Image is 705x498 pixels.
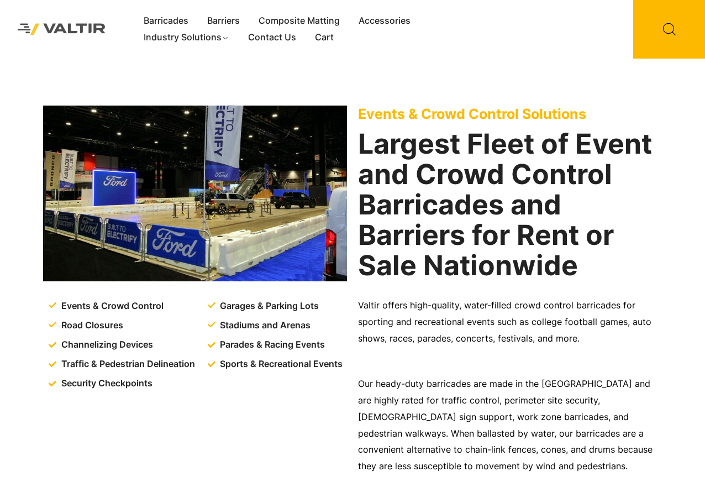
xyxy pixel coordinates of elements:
[358,297,662,347] p: Valtir offers high-quality, water-filled crowd control barricades for sporting and recreational e...
[134,29,239,46] a: Industry Solutions
[59,375,152,392] span: Security Checkpoints
[8,14,115,45] img: Valtir Rentals
[59,356,195,373] span: Traffic & Pedestrian Delineation
[59,337,153,353] span: Channelizing Devices
[358,106,662,122] p: Events & Crowd Control Solutions
[217,317,311,334] span: Stadiums and Arenas
[349,13,420,29] a: Accessories
[249,13,349,29] a: Composite Matting
[217,337,325,353] span: Parades & Racing Events
[59,317,123,334] span: Road Closures
[358,376,662,475] p: Our heady-duty barricades are made in the [GEOGRAPHIC_DATA] and are highly rated for traffic cont...
[59,298,164,314] span: Events & Crowd Control
[217,356,343,373] span: Sports & Recreational Events
[217,298,319,314] span: Garages & Parking Lots
[306,29,343,46] a: Cart
[198,13,249,29] a: Barriers
[134,13,198,29] a: Barricades
[358,129,662,281] h2: Largest Fleet of Event and Crowd Control Barricades and Barriers for Rent or Sale Nationwide
[239,29,306,46] a: Contact Us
